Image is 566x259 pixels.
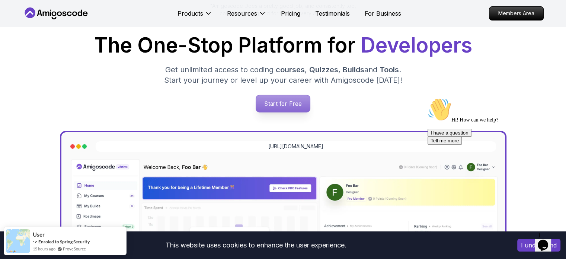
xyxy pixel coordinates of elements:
[3,3,137,50] div: 👋Hi! How can we help?I have a questionTell me more
[256,95,310,112] p: Start for Free
[3,34,47,42] button: I have a question
[517,239,560,252] button: Accept cookies
[361,33,472,57] span: Developers
[309,65,338,74] span: Quizzes
[6,237,506,253] div: This website uses cookies to enhance the user experience.
[281,9,300,18] a: Pricing
[425,95,559,225] iframe: chat widget
[33,231,45,238] span: User
[315,9,350,18] a: Testimonials
[38,239,90,244] a: Enroled to Spring Security
[6,229,30,253] img: provesource social proof notification image
[63,246,86,252] a: ProveSource
[489,6,544,20] a: Members Area
[3,22,74,28] span: Hi! How can we help?
[227,9,257,18] p: Resources
[178,9,203,18] p: Products
[227,9,266,24] button: Resources
[489,7,543,20] p: Members Area
[276,65,305,74] span: courses
[365,9,401,18] a: For Business
[256,95,310,113] a: Start for Free
[535,229,559,252] iframe: chat widget
[3,42,37,50] button: Tell me more
[178,9,212,24] button: Products
[158,64,408,85] p: Get unlimited access to coding , , and . Start your journey or level up your career with Amigosco...
[380,65,399,74] span: Tools
[29,35,538,56] h1: The One-Stop Platform for
[343,65,364,74] span: Builds
[33,246,55,252] span: 15 hours ago
[33,239,38,244] span: ->
[3,3,27,27] img: :wave:
[268,143,323,150] a: [URL][DOMAIN_NAME]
